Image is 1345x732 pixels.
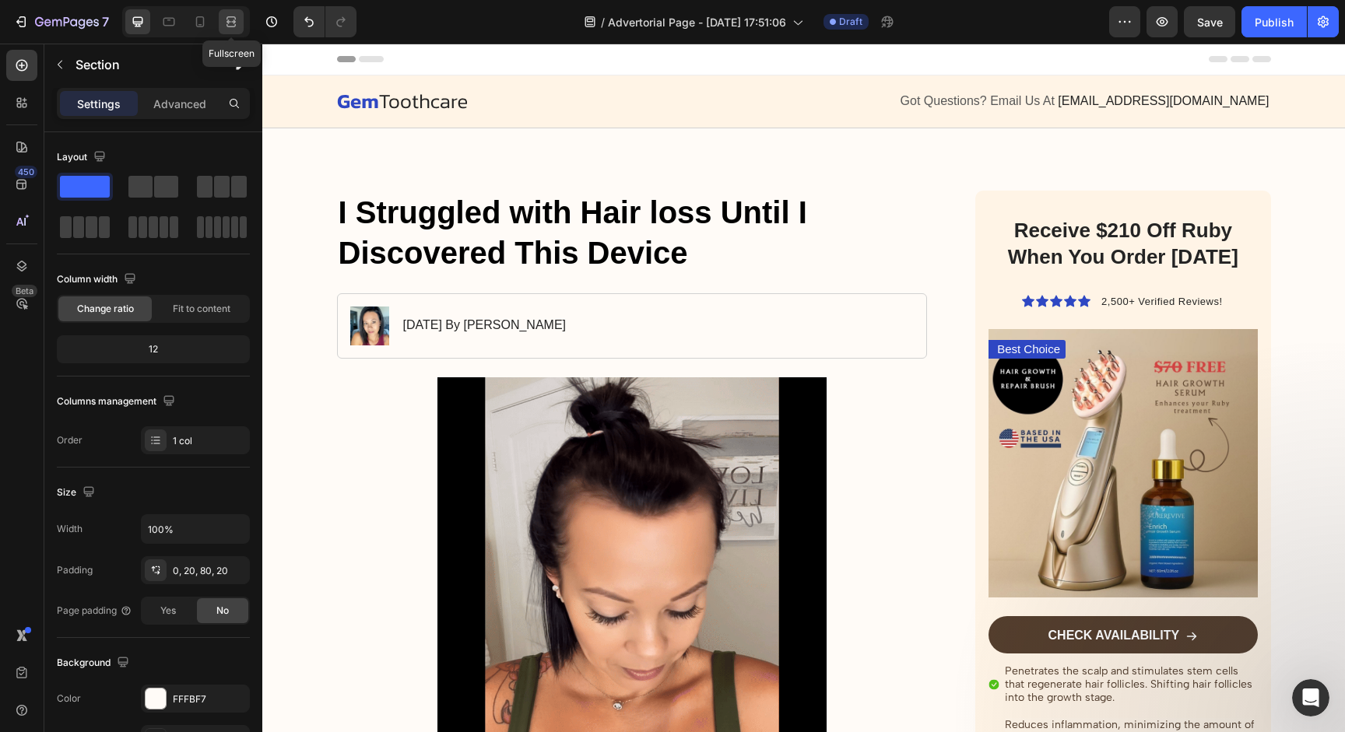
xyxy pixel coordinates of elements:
[102,12,109,31] p: 7
[15,166,37,178] div: 450
[160,604,176,618] span: Yes
[88,263,127,302] img: gempages_510936911120958670-4f253b43-5b91-40a8-9a46-753b57d24b24.png
[743,674,992,714] span: Reduces inflammation, minimizing the amount of damaged cells in the scalp. Helping to reduce hair...
[746,175,976,226] span: Receive $210 Off Ruby When You Order [DATE]
[173,434,246,448] div: 1 col
[153,96,206,112] p: Advanced
[57,269,139,290] div: Column width
[76,55,203,74] p: Section
[743,621,990,660] span: Penetrates the scalp and stimulates stem cells that regenerate hair follicles. Shifting hair foll...
[173,692,246,706] div: FFFBF7
[601,14,605,30] span: /
[1292,679,1329,716] iframe: Intercom live chat
[141,274,304,290] p: [DATE] By [PERSON_NAME]
[77,96,121,112] p: Settings
[726,285,995,554] img: gempages_510936911120958670-9476eb04-7a8c-4971-b2b5-c1c7bec8f9b8.jpg
[839,15,862,29] span: Draft
[57,563,93,577] div: Padding
[57,522,83,536] div: Width
[57,482,98,503] div: Size
[173,564,246,578] div: 0, 20, 80, 20
[57,692,81,706] div: Color
[75,147,665,231] h1: I Struggled with Hair loss Until I Discovered This Device
[57,653,132,674] div: Background
[175,334,564,723] img: gempages_510936911120958670-996bb838-8f28-415b-bafd-be493997b0a9.gif
[1255,14,1294,30] div: Publish
[726,573,995,610] a: CHECK AVAILABILITY
[1241,6,1307,37] button: Publish
[12,285,37,297] div: Beta
[57,147,109,168] div: Layout
[57,391,178,412] div: Columns management
[142,515,249,543] input: Auto
[786,584,918,601] p: CHECK AVAILABILITY
[795,51,1006,64] span: [EMAIL_ADDRESS][DOMAIN_NAME]
[638,51,792,64] span: Got Questions? Email Us At
[216,604,229,618] span: No
[1184,6,1235,37] button: Save
[57,604,132,618] div: Page padding
[262,44,1345,732] iframe: Design area
[839,252,960,264] span: 2,500+ Verified Reviews!
[1197,16,1223,29] span: Save
[735,298,798,313] p: Best Choice
[60,338,247,360] div: 12
[6,6,116,37] button: 7
[173,302,230,316] span: Fit to content
[57,433,83,447] div: Order
[77,302,134,316] span: Change ratio
[608,14,786,30] span: Advertorial Page - [DATE] 17:51:06
[293,6,356,37] div: Undo/Redo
